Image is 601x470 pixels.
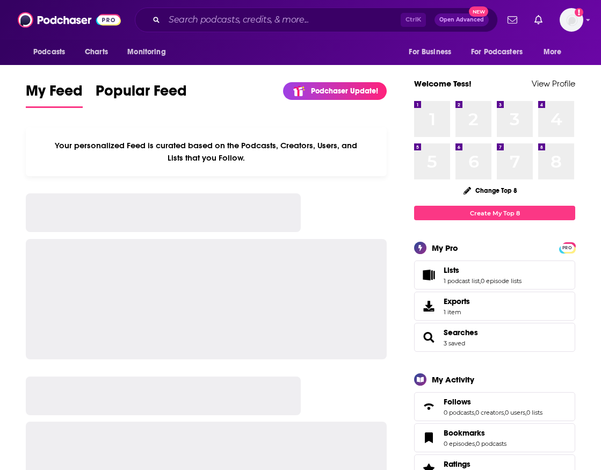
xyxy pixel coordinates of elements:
a: Searches [418,330,439,345]
a: 0 episodes [444,440,475,447]
span: Exports [418,299,439,314]
span: Lists [414,261,575,290]
a: 0 podcasts [444,409,474,416]
a: Popular Feed [96,82,187,108]
div: Search podcasts, credits, & more... [135,8,498,32]
span: 1 item [444,308,470,316]
span: Podcasts [33,45,65,60]
span: Ratings [444,459,470,469]
div: My Pro [432,243,458,253]
span: Follows [414,392,575,421]
p: Podchaser Update! [311,86,378,96]
span: , [474,409,475,416]
a: Show notifications dropdown [530,11,547,29]
span: Bookmarks [414,423,575,452]
a: View Profile [532,78,575,89]
a: Lists [444,265,522,275]
span: , [504,409,505,416]
a: 3 saved [444,339,465,347]
a: Ratings [444,459,506,469]
button: Change Top 8 [457,184,524,197]
span: Logged in as tessvanden [560,8,583,32]
a: 0 podcasts [476,440,506,447]
a: Show notifications dropdown [503,11,522,29]
span: New [469,6,488,17]
span: Searches [414,323,575,352]
a: My Feed [26,82,83,108]
span: Exports [444,297,470,306]
a: Create My Top 8 [414,206,575,220]
button: open menu [26,42,79,62]
a: Follows [444,397,542,407]
a: Bookmarks [444,428,506,438]
a: 0 creators [475,409,504,416]
span: , [475,440,476,447]
a: Follows [418,399,439,414]
a: Exports [414,292,575,321]
a: Welcome Tess! [414,78,472,89]
span: My Feed [26,82,83,106]
span: Open Advanced [439,17,484,23]
a: 1 podcast list [444,277,480,285]
span: Charts [85,45,108,60]
span: More [544,45,562,60]
span: Popular Feed [96,82,187,106]
button: Show profile menu [560,8,583,32]
svg: Add a profile image [575,8,583,17]
span: PRO [561,244,574,252]
button: open menu [120,42,179,62]
a: 0 users [505,409,525,416]
input: Search podcasts, credits, & more... [164,11,401,28]
button: open menu [536,42,575,62]
span: For Business [409,45,451,60]
a: Charts [78,42,114,62]
button: Open AdvancedNew [435,13,489,26]
a: 0 episode lists [481,277,522,285]
a: Lists [418,267,439,283]
a: Searches [444,328,478,337]
span: Follows [444,397,471,407]
a: Bookmarks [418,430,439,445]
button: open menu [464,42,538,62]
a: PRO [561,243,574,251]
button: open menu [401,42,465,62]
a: 0 lists [526,409,542,416]
span: , [525,409,526,416]
span: Ctrl K [401,13,426,27]
div: My Activity [432,374,474,385]
div: Your personalized Feed is curated based on the Podcasts, Creators, Users, and Lists that you Follow. [26,127,387,176]
span: For Podcasters [471,45,523,60]
img: Podchaser - Follow, Share and Rate Podcasts [18,10,121,30]
span: Monitoring [127,45,165,60]
img: User Profile [560,8,583,32]
span: Bookmarks [444,428,485,438]
span: Lists [444,265,459,275]
span: , [480,277,481,285]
